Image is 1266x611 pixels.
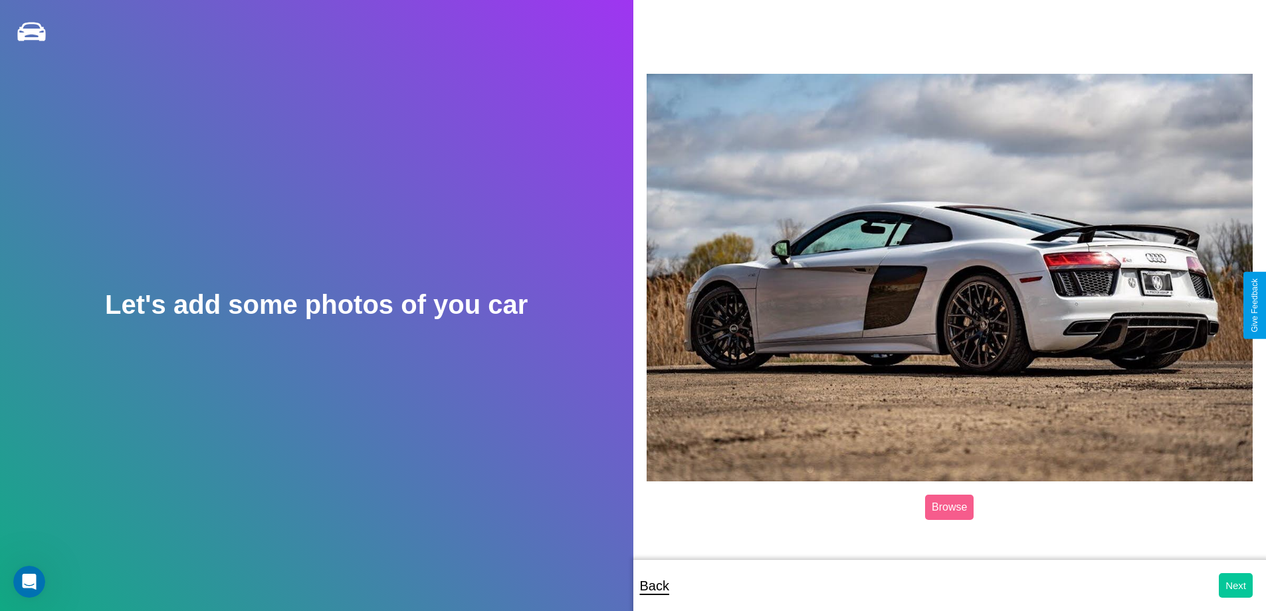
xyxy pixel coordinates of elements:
[105,290,528,320] h2: Let's add some photos of you car
[1219,573,1253,598] button: Next
[647,74,1253,481] img: posted
[925,495,974,520] label: Browse
[1250,279,1259,332] div: Give Feedback
[13,566,45,598] iframe: Intercom live chat
[640,574,669,598] p: Back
